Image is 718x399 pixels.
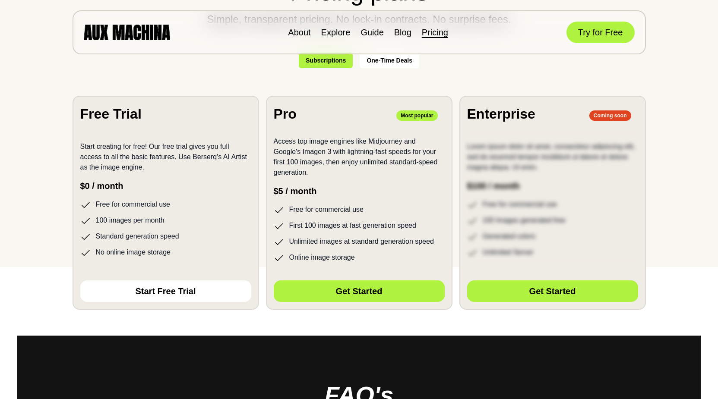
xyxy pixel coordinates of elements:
[394,28,411,37] a: Blog
[274,185,445,198] p: $5 / month
[361,28,383,37] a: Guide
[274,236,445,247] li: Unlimited images at standard generation speed
[589,110,631,121] p: Coming soon
[566,22,635,43] button: Try for Free
[80,141,251,173] p: Start creating for free! Our free trial gives you full access to all the basic features. Use Bers...
[299,53,353,68] button: Subscriptions
[80,104,142,124] h2: Free Trial
[321,28,351,37] a: Explore
[288,28,310,37] a: About
[467,104,535,124] h2: Enterprise
[80,280,251,302] button: Start Free Trial
[80,247,251,258] li: No online image storage
[274,280,445,302] button: Get Started
[467,280,638,302] button: Get Started
[80,215,251,226] li: 100 images per month
[396,110,437,121] p: Most popular
[80,179,251,192] p: $0 / month
[84,25,170,40] img: AUX MACHINA
[80,231,251,242] li: Standard generation speed
[360,53,419,68] button: One-Time Deals
[422,28,448,37] a: Pricing
[80,199,251,210] li: Free for commercial use
[274,204,445,215] li: Free for commercial use
[274,136,445,178] p: Access top image engines like Midjourney and Google's Imagen 3 with lightning-fast speeds for you...
[274,252,445,263] li: Online image storage
[274,220,445,231] li: First 100 images at fast generation speed
[274,104,297,124] h2: Pro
